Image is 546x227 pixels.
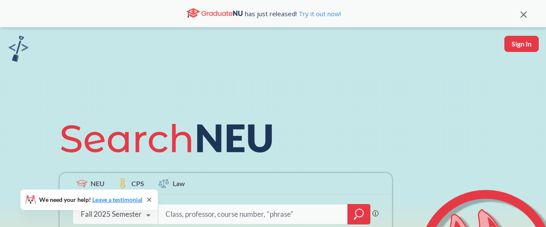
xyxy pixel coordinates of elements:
[39,197,142,203] span: We need your help!
[347,204,370,224] div: magnifying glass
[165,205,341,223] input: Class, professor, course number, "phrase"
[91,178,105,188] span: NEU
[354,208,364,220] svg: magnifying glass
[297,9,341,18] a: Try it out now!
[9,36,28,64] a: sandbox logo
[504,36,539,52] button: Sign In
[245,9,341,18] span: has just released!
[173,178,185,188] span: Law
[92,196,142,203] a: Leave a testimonial
[131,178,144,188] span: CPS
[81,210,142,219] div: Fall 2025 Semester
[9,36,28,62] img: sandbox logo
